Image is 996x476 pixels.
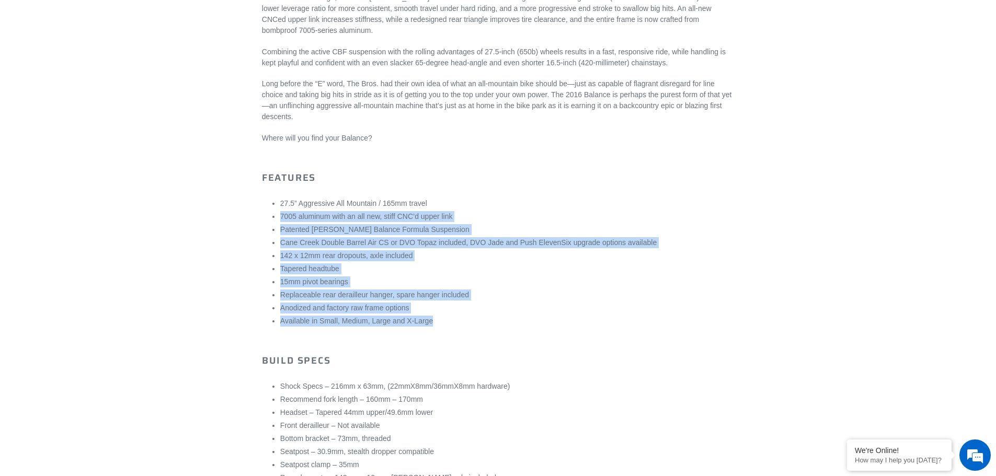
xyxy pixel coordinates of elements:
p: How may I help you today? [855,456,944,464]
li: Available in Small, Medium, Large and X-Large [280,316,734,327]
textarea: Type your message and hit 'Enter' [5,285,199,322]
li: Replaceable rear derailleur hanger, spare hanger included [280,289,734,300]
li: Shock Specs – 216mm x 63mm, (22mmX8mm/36mmX8mm hardware) [280,381,734,392]
span: Combining the active CBF suspension with the rolling advantages of 27.5-inch (650b) wheels result... [262,48,726,67]
h2: FEATURES [262,172,734,184]
li: Bottom bracket – 73mm, threaded [280,433,734,444]
div: Minimize live chat window [171,5,197,30]
li: 142 x 12mm rear dropouts, axle included [280,250,734,261]
li: Cane Creek Double Barrel Air CS or DVO Topaz included, DVO Jade and Push ElevenSix upgrade option... [280,237,734,248]
li: 7005 aluminum with an all new, stiff CNC’d upper link [280,211,734,222]
li: 15mm pivot bearings [280,276,734,287]
h2: BUILD SPECS [262,355,734,367]
span: Long before the “E” word, The Bros. had their own idea of what an all-mountain bike should be—jus... [262,79,732,121]
li: Anodized and factory raw frame options [280,303,734,314]
span: Where will you find your Balance? [262,134,372,142]
div: We're Online! [855,446,944,455]
li: Front derailleur – Not available [280,420,734,431]
img: d_696896380_company_1647369064580_696896380 [33,52,60,78]
li: 27.5” Aggressive All Mountain / 165mm travel [280,198,734,209]
div: Chat with us now [70,59,191,72]
li: Recommend fork length – 160mm – 170mm [280,394,734,405]
li: Seatpost – 30.9mm, stealth dropper compatible [280,446,734,457]
span: We're online! [61,132,144,237]
li: Headset – Tapered 44mm upper/49.6mm lower [280,407,734,418]
li: Patented [PERSON_NAME] Balance Formula Suspension [280,224,734,235]
li: Seatpost clamp – 35mm [280,459,734,470]
li: Tapered headtube [280,263,734,274]
div: Navigation go back [12,57,27,73]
